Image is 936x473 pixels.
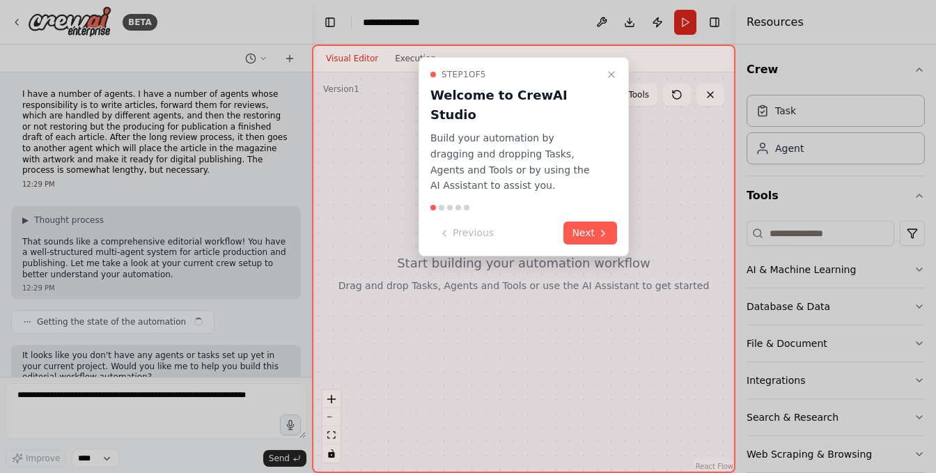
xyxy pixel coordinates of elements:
[563,222,617,245] button: Next
[430,130,600,194] p: Build your automation by dragging and dropping Tasks, Agents and Tools or by using the AI Assista...
[320,13,340,32] button: Hide left sidebar
[430,222,502,245] button: Previous
[442,69,486,80] span: Step 1 of 5
[430,86,600,125] h3: Welcome to CrewAI Studio
[603,66,620,83] button: Close walkthrough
